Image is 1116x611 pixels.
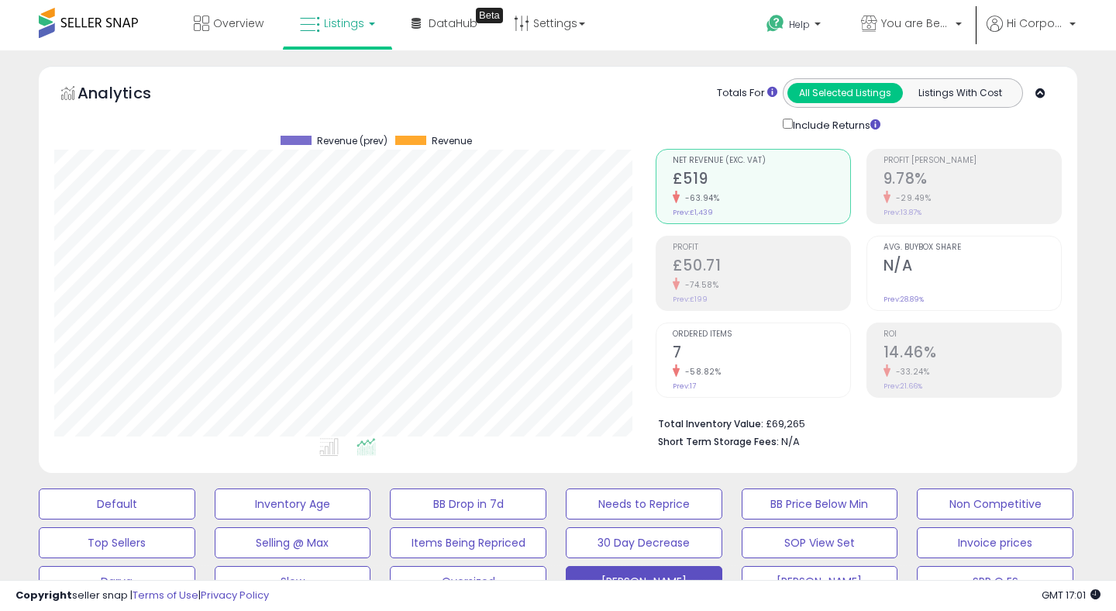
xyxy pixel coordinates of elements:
[883,208,921,217] small: Prev: 13.87%
[680,279,719,291] small: -74.58%
[566,527,722,558] button: 30 Day Decrease
[673,170,850,191] h2: £519
[902,83,1018,103] button: Listings With Cost
[673,381,696,391] small: Prev: 17
[890,366,930,378] small: -33.24%
[883,381,922,391] small: Prev: 21.66%
[673,330,850,339] span: Ordered Items
[766,14,785,33] i: Get Help
[917,488,1073,520] button: Non Competitive
[883,295,924,304] small: Prev: 28.89%
[680,366,722,378] small: -58.82%
[781,434,800,449] span: N/A
[1042,588,1100,602] span: 2025-10-15 17:01 GMT
[917,527,1073,558] button: Invoice prices
[566,488,722,520] button: Needs to Reprice
[201,588,269,602] a: Privacy Policy
[673,208,713,217] small: Prev: £1,439
[324,16,364,31] span: Listings
[1007,16,1065,31] span: Hi Corporate
[890,192,932,204] small: -29.49%
[429,16,477,31] span: DataHub
[15,589,269,603] div: seller snap | |
[390,527,546,558] button: Items Being Repriced
[883,330,1061,339] span: ROI
[215,527,371,558] button: Selling @ Max
[213,16,263,31] span: Overview
[39,527,195,558] button: Top Sellers
[215,488,371,520] button: Inventory Age
[673,343,850,364] h2: 7
[658,413,1050,432] li: £69,265
[883,257,1061,278] h2: N/A
[789,18,810,31] span: Help
[39,488,195,520] button: Default
[673,157,850,165] span: Net Revenue (Exc. VAT)
[658,417,763,430] b: Total Inventory Value:
[883,343,1061,364] h2: 14.46%
[771,116,899,133] div: Include Returns
[883,243,1061,252] span: Avg. Buybox Share
[883,170,1061,191] h2: 9.78%
[476,8,503,23] div: Tooltip anchor
[658,435,779,448] b: Short Term Storage Fees:
[754,2,836,50] a: Help
[673,257,850,278] h2: £50.71
[432,136,472,147] span: Revenue
[77,82,181,108] h5: Analytics
[742,527,898,558] button: SOP View Set
[742,488,898,520] button: BB Price Below Min
[390,488,546,520] button: BB Drop in 7d
[673,243,850,252] span: Profit
[717,86,777,101] div: Totals For
[987,16,1076,50] a: Hi Corporate
[673,295,708,304] small: Prev: £199
[787,83,903,103] button: All Selected Listings
[881,16,951,31] span: You are Beautiful ([GEOGRAPHIC_DATA])
[680,192,720,204] small: -63.94%
[15,588,72,602] strong: Copyright
[317,136,387,147] span: Revenue (prev)
[883,157,1061,165] span: Profit [PERSON_NAME]
[133,588,198,602] a: Terms of Use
